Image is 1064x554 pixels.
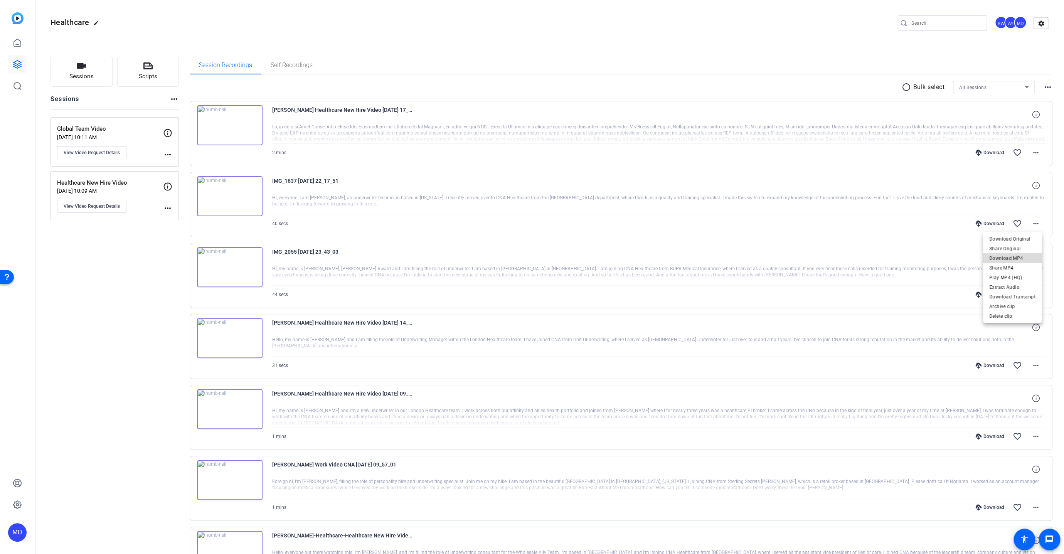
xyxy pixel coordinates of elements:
span: Share Original [989,244,1035,253]
span: Download MP4 [989,254,1035,263]
span: Download Original [989,234,1035,244]
span: Download Transcript [989,292,1035,301]
span: Delete clip [989,312,1035,321]
span: Play MP4 (HQ) [989,273,1035,282]
span: Archive clip [989,302,1035,311]
span: Share MP4 [989,263,1035,273]
span: Extract Audio [989,283,1035,292]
